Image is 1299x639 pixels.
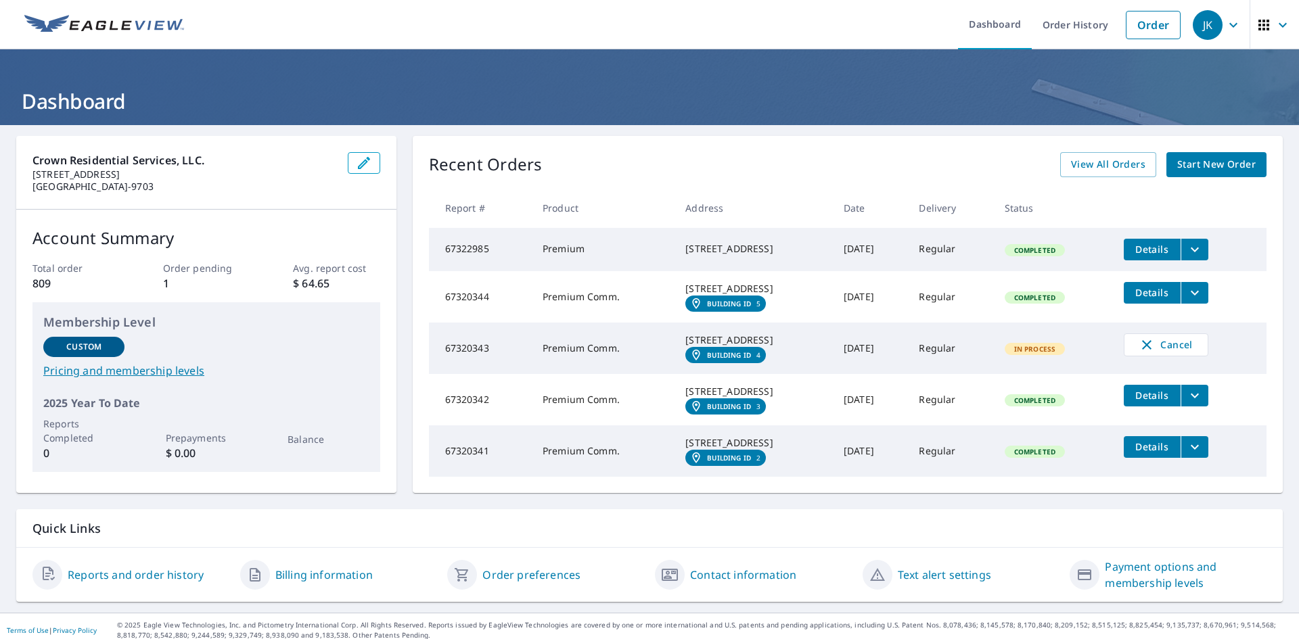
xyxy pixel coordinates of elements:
[1006,344,1064,354] span: In Process
[1060,152,1156,177] a: View All Orders
[1071,156,1145,173] span: View All Orders
[482,567,580,583] a: Order preferences
[685,450,766,466] a: Building ID2
[16,87,1283,115] h1: Dashboard
[293,261,380,275] p: Avg. report cost
[532,425,675,477] td: Premium Comm.
[1132,286,1172,299] span: Details
[1138,337,1194,353] span: Cancel
[43,313,369,331] p: Membership Level
[685,398,766,415] a: Building ID3
[1132,389,1172,402] span: Details
[68,567,204,583] a: Reports and order history
[532,188,675,228] th: Product
[32,226,380,250] p: Account Summary
[429,374,532,425] td: 67320342
[532,228,675,271] td: Premium
[43,445,124,461] p: 0
[429,228,532,271] td: 67322985
[293,275,380,291] p: $ 64.65
[833,228,908,271] td: [DATE]
[1124,385,1181,406] button: detailsBtn-67320342
[7,626,97,634] p: |
[429,425,532,477] td: 67320341
[32,168,337,181] p: [STREET_ADDRESS]
[1181,385,1208,406] button: filesDropdownBtn-67320342
[53,625,97,635] a: Privacy Policy
[43,417,124,445] p: Reports Completed
[1105,559,1267,591] a: Payment options and membership levels
[685,242,822,256] div: [STREET_ADDRESS]
[166,445,247,461] p: $ 0.00
[1132,243,1172,256] span: Details
[833,425,908,477] td: [DATE]
[994,188,1113,228] th: Status
[908,425,993,477] td: Regular
[685,295,766,312] a: Building ID5
[1132,440,1172,453] span: Details
[685,385,822,398] div: [STREET_ADDRESS]
[1126,11,1181,39] a: Order
[1006,447,1064,456] span: Completed
[908,323,993,374] td: Regular
[908,374,993,425] td: Regular
[32,275,119,291] p: 809
[833,374,908,425] td: [DATE]
[707,402,751,410] em: Building ID
[43,362,369,379] a: Pricing and membership levels
[908,228,993,271] td: Regular
[43,395,369,411] p: 2025 Year To Date
[32,261,119,275] p: Total order
[7,625,49,635] a: Terms of Use
[685,347,766,363] a: Building ID4
[32,520,1267,537] p: Quick Links
[833,188,908,228] th: Date
[833,271,908,323] td: [DATE]
[163,261,250,275] p: Order pending
[898,567,991,583] a: Text alert settings
[707,454,751,462] em: Building ID
[1193,10,1223,40] div: JK
[707,351,751,359] em: Building ID
[66,341,101,353] p: Custom
[1181,282,1208,304] button: filesDropdownBtn-67320344
[1177,156,1256,173] span: Start New Order
[1006,245,1064,255] span: Completed
[1166,152,1267,177] a: Start New Order
[532,323,675,374] td: Premium Comm.
[685,282,822,295] div: [STREET_ADDRESS]
[532,374,675,425] td: Premium Comm.
[833,323,908,374] td: [DATE]
[275,567,373,583] a: Billing information
[166,431,247,445] p: Prepayments
[1124,333,1208,356] button: Cancel
[429,152,543,177] p: Recent Orders
[429,323,532,374] td: 67320343
[32,152,337,168] p: Crown Residential Services, LLC.
[1006,293,1064,302] span: Completed
[288,432,369,446] p: Balance
[1006,396,1064,405] span: Completed
[707,300,751,308] em: Building ID
[163,275,250,291] p: 1
[685,436,822,450] div: [STREET_ADDRESS]
[1124,282,1181,304] button: detailsBtn-67320344
[1124,436,1181,458] button: detailsBtn-67320341
[685,333,822,347] div: [STREET_ADDRESS]
[690,567,796,583] a: Contact information
[1181,436,1208,458] button: filesDropdownBtn-67320341
[32,181,337,193] p: [GEOGRAPHIC_DATA]-9703
[675,188,833,228] th: Address
[429,188,532,228] th: Report #
[532,271,675,323] td: Premium Comm.
[429,271,532,323] td: 67320344
[908,271,993,323] td: Regular
[24,15,184,35] img: EV Logo
[1124,239,1181,260] button: detailsBtn-67322985
[1181,239,1208,260] button: filesDropdownBtn-67322985
[908,188,993,228] th: Delivery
